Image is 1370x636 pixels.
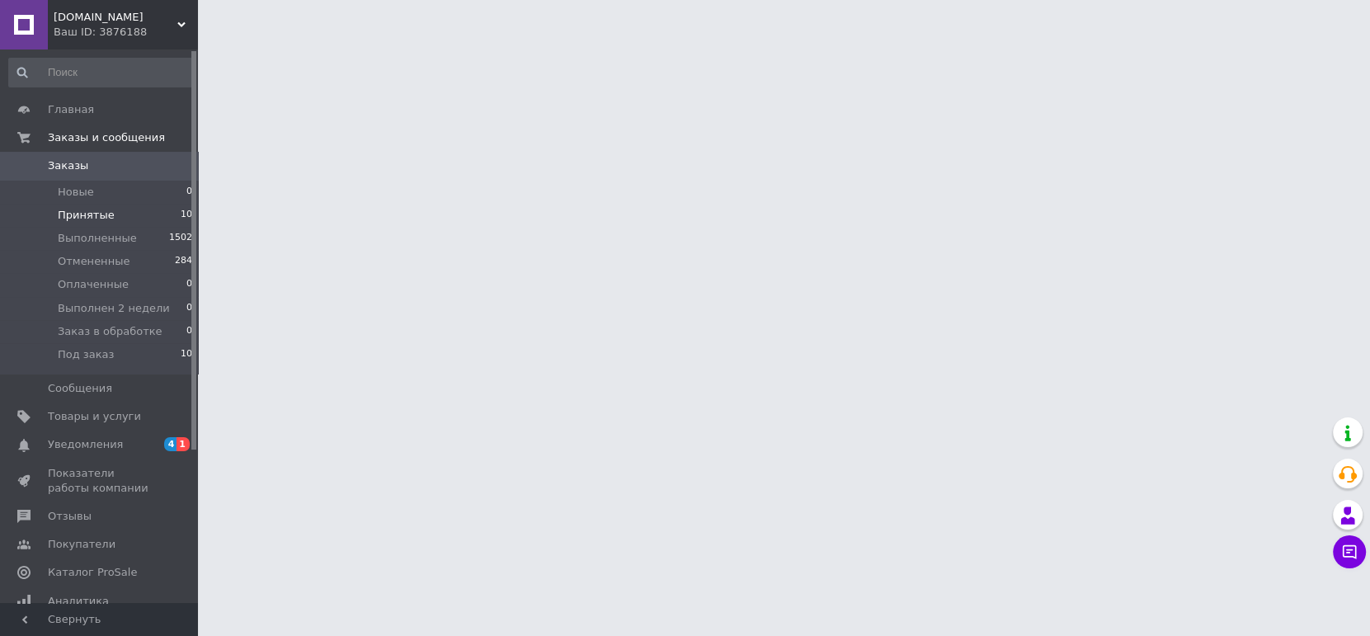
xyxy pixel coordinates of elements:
[181,208,192,223] span: 10
[1333,535,1366,568] button: Чат с покупателем
[169,231,192,246] span: 1502
[54,25,198,40] div: Ваш ID: 3876188
[186,324,192,339] span: 0
[58,324,162,339] span: Заказ в обработке
[48,466,153,496] span: Показатели работы компании
[54,10,177,25] span: sell.in.ua
[48,537,115,552] span: Покупатели
[48,158,88,173] span: Заказы
[58,208,115,223] span: Принятые
[58,301,170,316] span: Выполнен 2 недели
[181,347,192,362] span: 10
[58,347,114,362] span: Под заказ
[58,277,129,292] span: Оплаченные
[8,58,194,87] input: Поиск
[175,254,192,269] span: 284
[48,509,92,524] span: Отзывы
[58,254,129,269] span: Отмененные
[58,185,94,200] span: Новые
[48,102,94,117] span: Главная
[186,185,192,200] span: 0
[164,437,177,451] span: 4
[48,594,109,609] span: Аналитика
[177,437,190,451] span: 1
[186,301,192,316] span: 0
[186,277,192,292] span: 0
[48,130,165,145] span: Заказы и сообщения
[48,409,141,424] span: Товары и услуги
[48,437,123,452] span: Уведомления
[48,381,112,396] span: Сообщения
[48,565,137,580] span: Каталог ProSale
[58,231,137,246] span: Выполненные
